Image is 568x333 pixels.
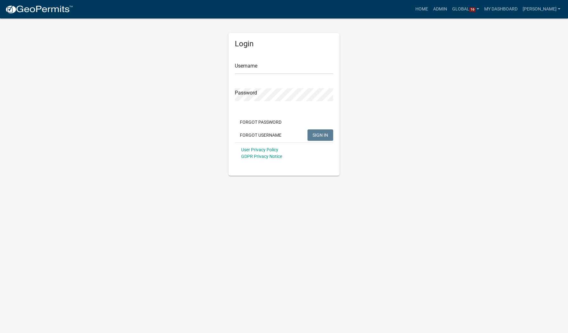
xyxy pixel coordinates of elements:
a: GDPR Privacy Notice [241,154,282,159]
a: My Dashboard [482,3,520,15]
a: [PERSON_NAME] [520,3,563,15]
button: SIGN IN [307,129,333,141]
a: Admin [431,3,450,15]
button: Forgot Password [235,116,287,128]
a: User Privacy Policy [241,147,278,152]
span: SIGN IN [313,132,328,137]
button: Forgot Username [235,129,287,141]
a: Global16 [450,3,482,15]
span: 16 [469,7,476,12]
a: Home [413,3,431,15]
h5: Login [235,39,333,49]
